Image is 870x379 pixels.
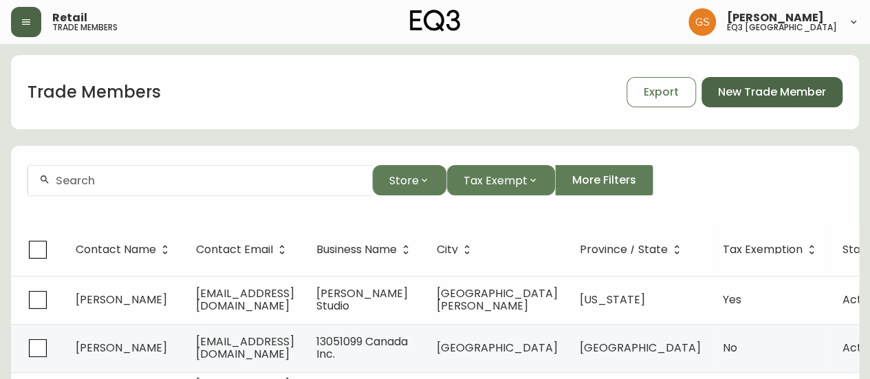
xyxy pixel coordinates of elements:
[316,246,397,254] span: Business Name
[580,243,686,256] span: Province / State
[410,10,461,32] img: logo
[580,246,668,254] span: Province / State
[76,243,174,256] span: Contact Name
[56,174,361,187] input: Search
[446,165,555,195] button: Tax Exempt
[437,285,558,314] span: [GEOGRAPHIC_DATA][PERSON_NAME]
[76,292,167,307] span: [PERSON_NAME]
[76,340,167,356] span: [PERSON_NAME]
[723,246,803,254] span: Tax Exemption
[316,334,408,362] span: 13051099 Canada Inc.
[52,12,87,23] span: Retail
[727,12,824,23] span: [PERSON_NAME]
[580,292,645,307] span: [US_STATE]
[437,246,458,254] span: City
[196,246,273,254] span: Contact Email
[196,243,291,256] span: Contact Email
[702,77,842,107] button: New Trade Member
[437,243,476,256] span: City
[627,77,696,107] button: Export
[580,340,701,356] span: [GEOGRAPHIC_DATA]
[372,165,446,195] button: Store
[723,340,737,356] span: No
[723,243,820,256] span: Tax Exemption
[316,243,415,256] span: Business Name
[727,23,837,32] h5: eq3 [GEOGRAPHIC_DATA]
[718,85,826,100] span: New Trade Member
[52,23,118,32] h5: trade members
[688,8,716,36] img: 6b403d9c54a9a0c30f681d41f5fc2571
[316,285,408,314] span: [PERSON_NAME] Studio
[464,172,528,189] span: Tax Exempt
[389,172,419,189] span: Store
[572,173,636,188] span: More Filters
[555,165,653,195] button: More Filters
[644,85,679,100] span: Export
[437,340,558,356] span: [GEOGRAPHIC_DATA]
[723,292,741,307] span: Yes
[76,246,156,254] span: Contact Name
[28,80,161,104] h1: Trade Members
[196,285,294,314] span: [EMAIL_ADDRESS][DOMAIN_NAME]
[196,334,294,362] span: [EMAIL_ADDRESS][DOMAIN_NAME]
